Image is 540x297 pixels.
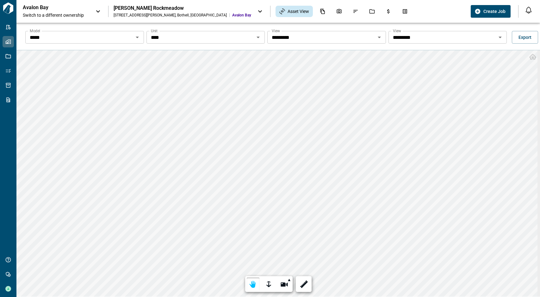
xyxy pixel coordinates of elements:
[382,6,395,17] div: Budgets
[276,6,313,17] div: Asset View
[365,6,379,17] div: Jobs
[349,6,362,17] div: Issues & Info
[518,34,531,40] span: Export
[496,33,505,42] button: Open
[471,5,511,18] button: Create Job
[254,33,263,42] button: Open
[524,5,534,15] button: Open notification feed
[512,31,538,44] button: Export
[272,28,280,33] label: View
[114,5,251,11] div: [PERSON_NAME] Rockmeadow
[23,12,89,18] span: Switch to a different ownership
[114,13,227,18] div: [STREET_ADDRESS][PERSON_NAME] , Bothell , [GEOGRAPHIC_DATA]
[398,6,412,17] div: Takeoff Center
[23,4,80,11] p: Avalon Bay
[133,33,142,42] button: Open
[332,6,346,17] div: Photos
[316,6,329,17] div: Documents
[30,28,40,33] label: Model
[151,28,158,33] label: Unit
[483,8,506,15] span: Create Job
[393,28,401,33] label: View
[232,13,251,18] span: Avalon Bay
[288,8,309,15] span: Asset View
[375,33,384,42] button: Open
